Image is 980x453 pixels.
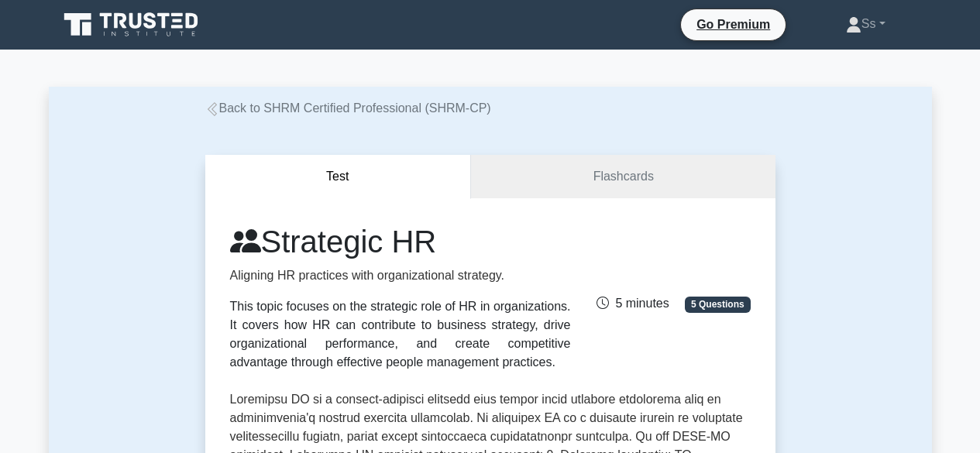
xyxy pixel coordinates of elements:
[597,297,669,310] span: 5 minutes
[809,9,923,39] a: Ss
[685,297,750,312] span: 5 Questions
[230,297,571,372] div: This topic focuses on the strategic role of HR in organizations. It covers how HR can contribute ...
[205,101,491,115] a: Back to SHRM Certified Professional (SHRM-CP)
[471,155,775,199] a: Flashcards
[205,155,472,199] button: Test
[230,266,571,285] p: Aligning HR practices with organizational strategy.
[687,15,779,34] a: Go Premium
[230,223,571,260] h1: Strategic HR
